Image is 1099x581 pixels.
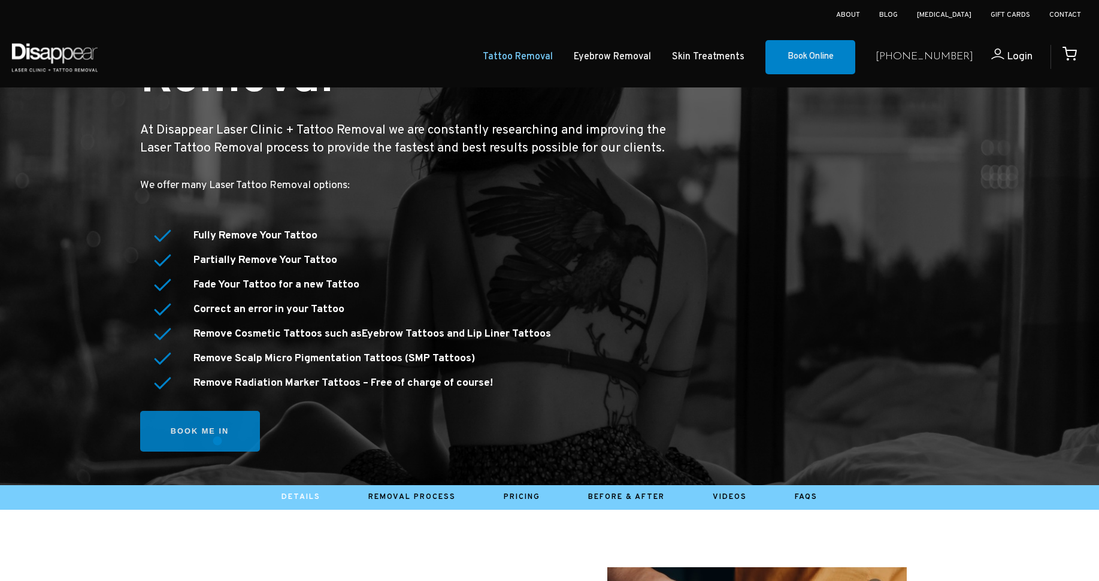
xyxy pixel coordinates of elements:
[765,40,855,75] a: Book Online
[1049,10,1081,20] a: Contact
[362,327,551,341] a: Eyebrow Tattoos and Lip Liner Tattoos
[795,492,818,502] a: Faqs
[574,49,651,66] a: Eyebrow Removal
[9,36,100,78] img: Disappear - Laser Clinic and Tattoo Removal Services in Sydney, Australia
[140,411,260,452] a: Book me in
[588,492,665,502] a: Before & After
[368,492,456,502] a: Removal Process
[991,10,1030,20] a: Gift Cards
[193,302,344,316] strong: Correct an error in your Tattoo
[483,49,553,66] a: Tattoo Removal
[193,376,493,390] a: Remove Radiation Marker Tattoos – Free of charge of course!
[879,10,898,20] a: Blog
[193,352,475,365] a: Remove Scalp Micro Pigmentation Tattoos (SMP Tattoos)
[1007,50,1033,63] span: Login
[973,49,1033,66] a: Login
[836,10,860,20] a: About
[193,253,337,267] strong: Partially Remove Your Tattoo
[876,49,973,66] a: [PHONE_NUMBER]
[193,278,359,292] strong: Fade Your Tattoo for a new Tattoo
[917,10,971,20] a: [MEDICAL_DATA]
[140,177,683,195] p: We offer many Laser Tattoo Removal options:
[193,327,551,341] strong: Remove Cosmetic Tattoos such as
[281,492,320,502] a: Details
[713,492,747,502] a: Videos
[193,229,317,243] strong: Fully Remove Your Tattoo
[672,49,744,66] a: Skin Treatments
[140,122,666,156] big: At Disappear Laser Clinic + Tattoo Removal we are constantly researching and improving the Laser ...
[504,492,540,502] a: Pricing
